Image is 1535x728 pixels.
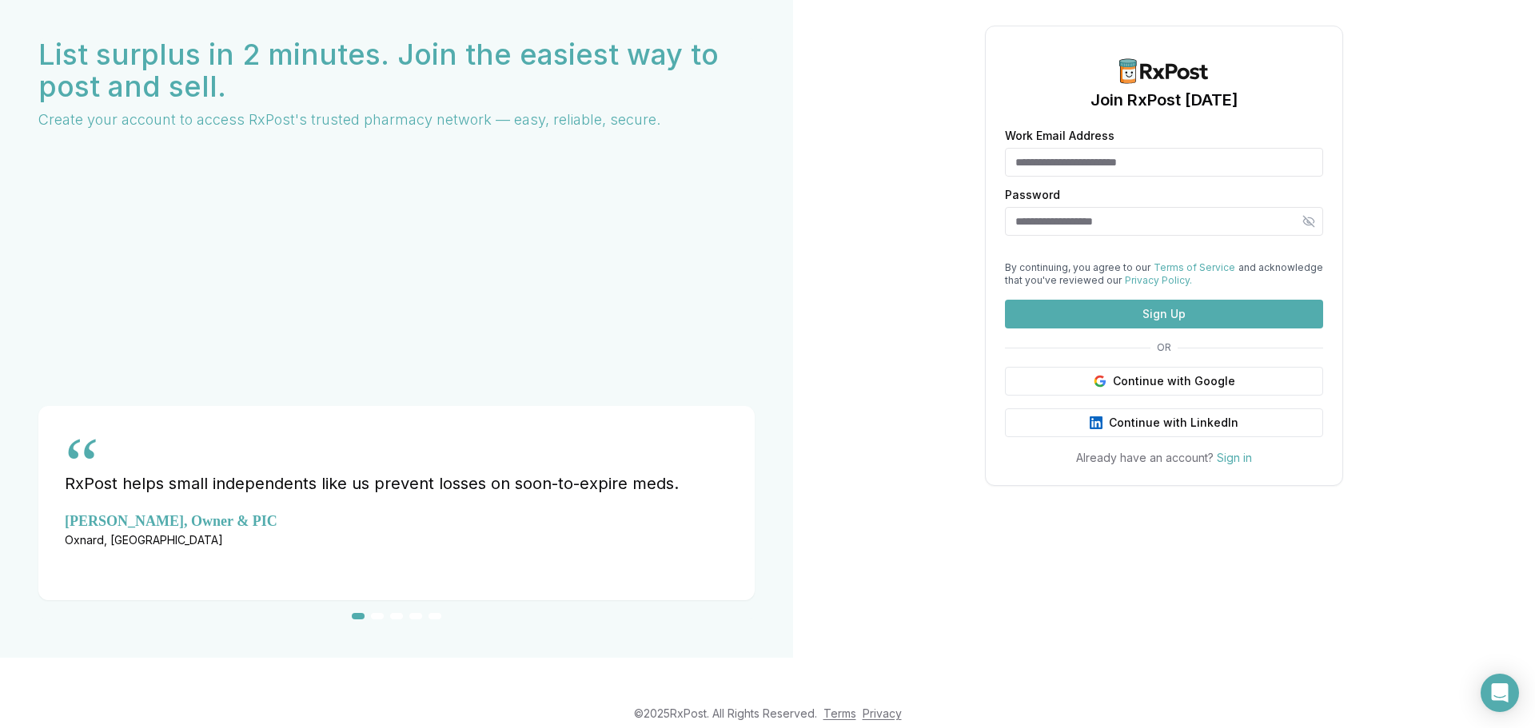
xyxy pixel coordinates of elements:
a: Privacy [863,706,902,720]
img: RxPost Logo [1113,58,1215,84]
div: Open Intercom Messenger [1481,674,1519,712]
div: “ [65,426,99,503]
span: Already have an account? [1076,451,1214,464]
div: [PERSON_NAME], Owner & PIC [65,510,728,532]
span: OR [1150,341,1178,354]
a: Privacy Policy. [1125,274,1192,286]
button: Continue with LinkedIn [1005,408,1323,437]
a: Terms of Service [1154,261,1235,273]
label: Work Email Address [1005,130,1323,141]
h1: Join RxPost [DATE] [1090,89,1238,111]
div: Oxnard, [GEOGRAPHIC_DATA] [65,532,728,548]
img: Google [1094,375,1106,388]
button: Continue with Google [1005,367,1323,396]
p: Create your account to access RxPost's trusted pharmacy network — easy, reliable, secure. [38,109,755,131]
a: Sign in [1217,451,1252,464]
button: Sign Up [1005,300,1323,328]
h2: List surplus in 2 minutes. Join the easiest way to post and sell. [38,38,755,102]
a: Terms [823,706,856,720]
button: Hide password [1294,207,1323,236]
img: LinkedIn [1090,416,1102,429]
blockquote: RxPost helps small independents like us prevent losses on soon-to-expire meds. [65,439,728,497]
div: By continuing, you agree to our and acknowledge that you've reviewed our [1005,261,1323,287]
label: Password [1005,189,1323,201]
